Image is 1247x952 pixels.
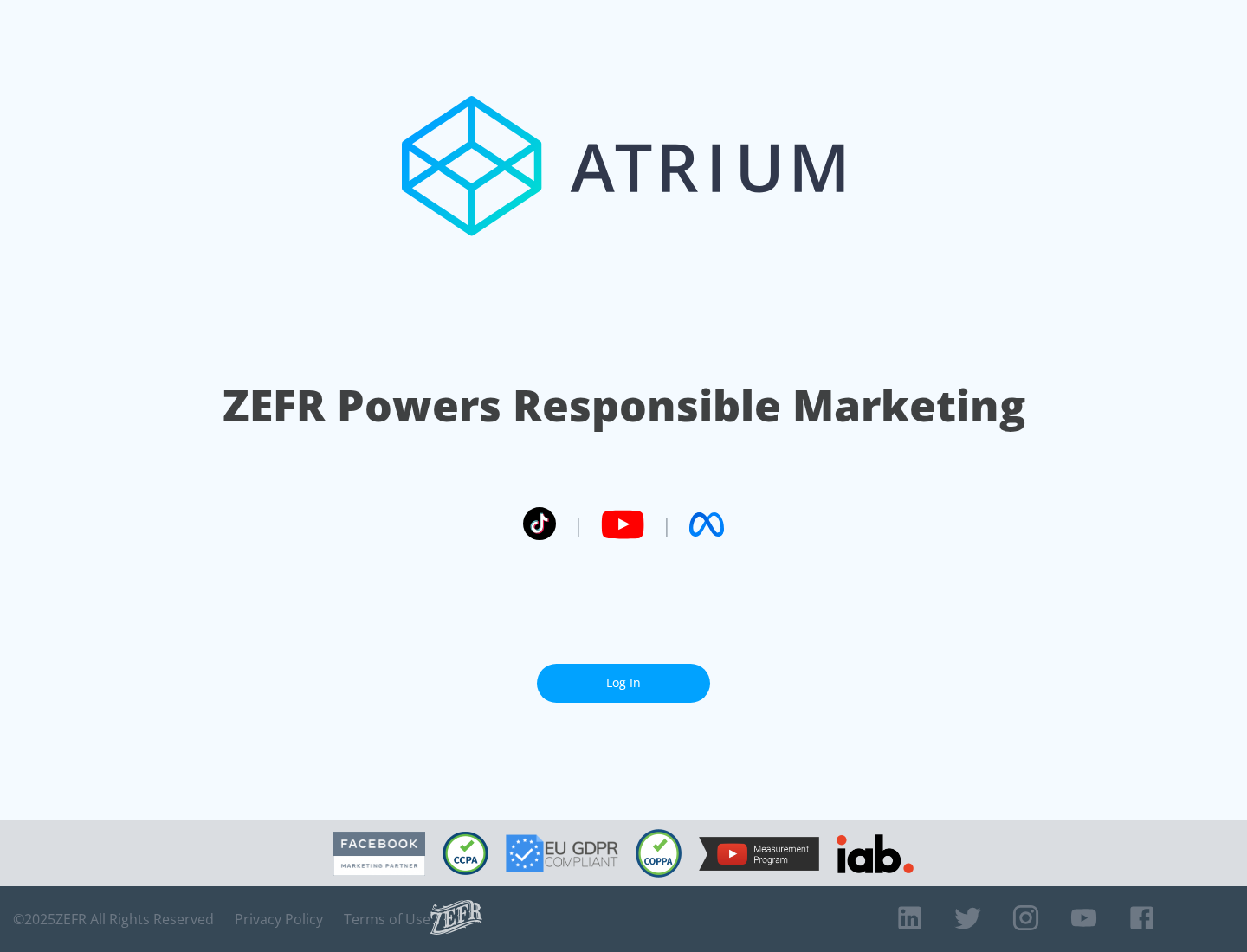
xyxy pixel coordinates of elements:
img: YouTube Measurement Program [699,837,819,871]
img: Facebook Marketing Partner [333,832,425,876]
img: IAB [837,834,914,873]
a: Privacy Policy [235,910,323,928]
span: | [573,511,584,537]
a: Terms of Use [344,910,430,928]
h1: ZEFR Powers Responsible Marketing [223,376,1025,435]
span: | [662,511,672,537]
img: GDPR Compliant [506,834,618,872]
img: CCPA Compliant [443,832,488,875]
a: Log In [537,664,710,703]
span: © 2025 ZEFR All Rights Reserved [13,910,214,928]
img: COPPA Compliant [636,829,682,878]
